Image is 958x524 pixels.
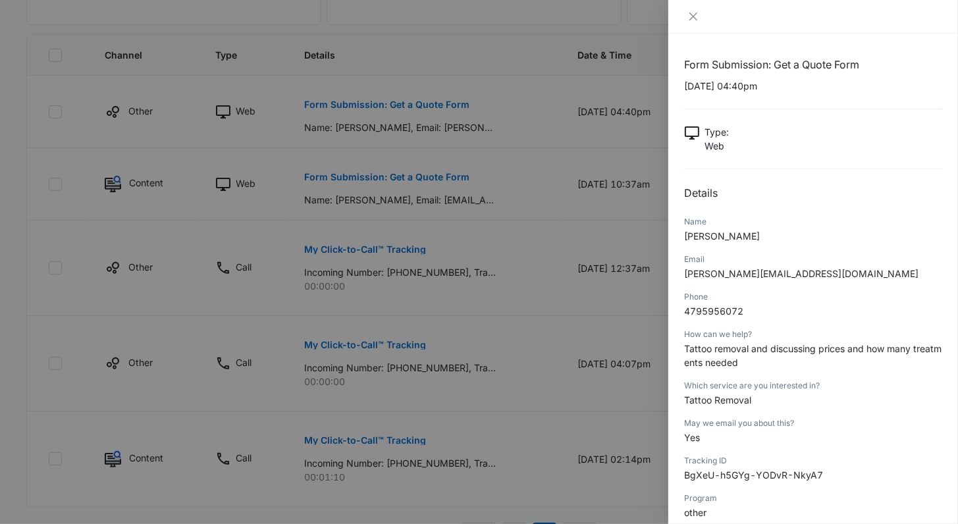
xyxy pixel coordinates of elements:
[684,469,823,481] span: BgXeU-h5GYg-YODvR-NkyA7
[684,455,942,467] div: Tracking ID
[705,125,729,139] p: Type :
[684,253,942,265] div: Email
[705,139,729,153] p: Web
[684,492,942,504] div: Program
[684,417,942,429] div: May we email you about this?
[684,291,942,303] div: Phone
[684,57,942,72] h1: Form Submission: Get a Quote Form
[688,11,699,22] span: close
[684,216,942,228] div: Name
[684,432,700,443] span: Yes
[684,380,942,392] div: Which service are you interested in?
[684,268,918,279] span: [PERSON_NAME][EMAIL_ADDRESS][DOMAIN_NAME]
[684,507,706,518] span: other
[684,79,942,93] p: [DATE] 04:40pm
[684,305,743,317] span: 4795956072
[684,185,942,201] h2: Details
[684,328,942,340] div: How can we help?
[684,11,703,22] button: Close
[684,343,942,368] span: Tattoo removal and discussing prices and how many treatments needed
[684,394,751,406] span: Tattoo Removal
[684,230,760,242] span: [PERSON_NAME]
